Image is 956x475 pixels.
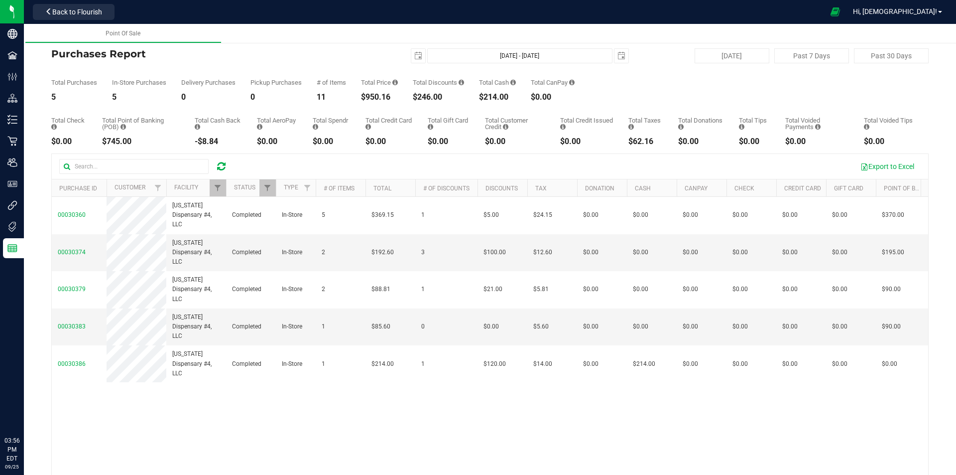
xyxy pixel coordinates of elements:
[7,50,17,60] inline-svg: Facilities
[503,124,508,130] i: Sum of the successful, non-voided payments using account credit for all purchases in the date range.
[832,359,847,369] span: $0.00
[583,285,598,294] span: $0.00
[628,138,663,146] div: $62.16
[232,322,261,331] span: Completed
[257,124,262,130] i: Sum of the successful, non-voided AeroPay payment transactions for all purchases in the date range.
[421,322,425,331] span: 0
[115,184,145,191] a: Customer
[734,185,754,192] a: Check
[815,124,821,130] i: Sum of all voided payment transaction amounts, excluding tips and transaction fees, for all purch...
[585,185,614,192] a: Donation
[392,79,398,86] i: Sum of the total prices of all purchases in the date range.
[313,138,351,146] div: $0.00
[832,285,847,294] span: $0.00
[583,210,598,220] span: $0.00
[257,138,298,146] div: $0.00
[51,124,57,130] i: Sum of the successful, non-voided check payment transactions for all purchases in the date range.
[560,124,566,130] i: Sum of all account credit issued for all refunds from returned purchases in the date range.
[51,138,87,146] div: $0.00
[371,210,394,220] span: $369.15
[282,248,302,257] span: In-Store
[782,210,798,220] span: $0.00
[282,210,302,220] span: In-Store
[195,124,200,130] i: Sum of the cash-back amounts from rounded-up electronic payments for all purchases in the date ra...
[7,179,17,189] inline-svg: User Roles
[428,138,470,146] div: $0.00
[531,79,575,86] div: Total CanPay
[633,359,655,369] span: $214.00
[834,185,863,192] a: Gift Card
[322,285,325,294] span: 2
[785,138,849,146] div: $0.00
[250,79,302,86] div: Pickup Purchases
[853,7,937,15] span: Hi, [DEMOGRAPHIC_DATA]!
[421,285,425,294] span: 1
[317,79,346,86] div: # of Items
[784,185,821,192] a: Credit Card
[195,138,242,146] div: -$8.84
[365,124,371,130] i: Sum of the successful, non-voided credit card payment transactions for all purchases in the date ...
[583,359,598,369] span: $0.00
[172,313,220,341] span: [US_STATE] Dispensary #4, LLC
[284,184,298,191] a: Type
[371,322,390,331] span: $85.60
[371,285,390,294] span: $88.81
[112,79,166,86] div: In-Store Purchases
[695,48,769,63] button: [DATE]
[7,222,17,232] inline-svg: Tags
[479,93,516,101] div: $214.00
[685,185,708,192] a: CanPay
[483,359,506,369] span: $120.00
[112,93,166,101] div: 5
[533,285,549,294] span: $5.81
[533,322,549,331] span: $5.60
[832,322,847,331] span: $0.00
[421,248,425,257] span: 3
[428,117,470,130] div: Total Gift Card
[373,185,391,192] a: Total
[882,248,904,257] span: $195.00
[232,210,261,220] span: Completed
[7,115,17,125] inline-svg: Inventory
[7,93,17,103] inline-svg: Distribution
[7,200,17,210] inline-svg: Integrations
[782,285,798,294] span: $0.00
[739,124,744,130] i: Sum of all tips added to successful, non-voided payments for all purchases in the date range.
[421,359,425,369] span: 1
[683,248,698,257] span: $0.00
[633,322,648,331] span: $0.00
[58,249,86,256] span: 00030374
[4,463,19,471] p: 09/25
[195,117,242,130] div: Total Cash Back
[250,93,302,101] div: 0
[882,210,904,220] span: $370.00
[7,29,17,39] inline-svg: Company
[560,117,613,130] div: Total Credit Issued
[4,436,19,463] p: 03:56 PM EDT
[483,322,499,331] span: $0.00
[824,2,846,21] span: Open Ecommerce Menu
[732,359,748,369] span: $0.00
[483,210,499,220] span: $5.00
[322,248,325,257] span: 2
[102,117,180,130] div: Total Point of Banking (POB)
[683,359,698,369] span: $0.00
[232,359,261,369] span: Completed
[535,185,547,192] a: Tax
[732,210,748,220] span: $0.00
[413,93,464,101] div: $246.00
[633,210,648,220] span: $0.00
[683,285,698,294] span: $0.00
[739,138,770,146] div: $0.00
[52,8,102,16] span: Back to Flourish
[313,124,318,130] i: Sum of the successful, non-voided Spendr payment transactions for all purchases in the date range.
[774,48,849,63] button: Past 7 Days
[282,285,302,294] span: In-Store
[485,185,518,192] a: Discounts
[614,49,628,63] span: select
[58,323,86,330] span: 00030383
[732,248,748,257] span: $0.00
[172,238,220,267] span: [US_STATE] Dispensary #4, LLC
[569,79,575,86] i: Sum of the successful, non-voided CanPay payment transactions for all purchases in the date range.
[428,124,433,130] i: Sum of the successful, non-voided gift card payment transactions for all purchases in the date ra...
